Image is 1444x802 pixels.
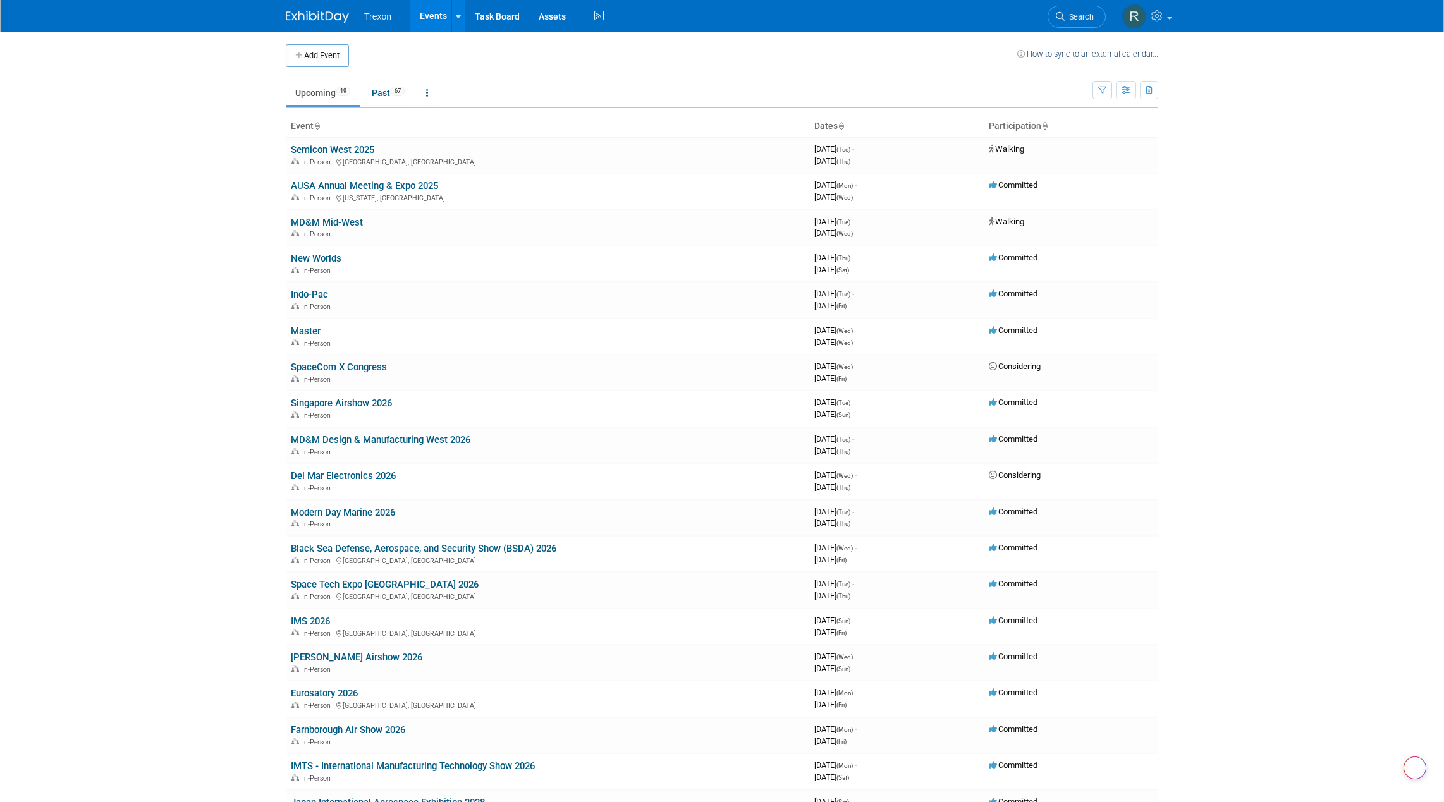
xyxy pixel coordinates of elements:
a: New Worlds [291,253,341,264]
a: Semicon West 2025 [291,144,374,155]
span: In-Person [302,702,334,710]
span: [DATE] [814,652,857,661]
span: In-Person [302,339,334,348]
span: [DATE] [814,518,850,528]
span: 67 [391,87,405,96]
div: [GEOGRAPHIC_DATA], [GEOGRAPHIC_DATA] [291,555,804,565]
span: (Thu) [836,593,850,600]
div: [US_STATE], [GEOGRAPHIC_DATA] [291,192,804,202]
span: (Sun) [836,411,850,418]
span: In-Person [302,230,334,238]
span: In-Person [302,267,334,275]
a: IMTS - International Manufacturing Technology Show 2026 [291,760,535,772]
span: Committed [989,652,1037,661]
span: - [852,144,854,154]
span: In-Person [302,411,334,420]
span: [DATE] [814,374,847,383]
span: [DATE] [814,470,857,480]
span: [DATE] [814,482,850,492]
span: Committed [989,253,1037,262]
img: In-Person Event [291,557,299,563]
img: In-Person Event [291,629,299,636]
a: Upcoming19 [286,81,360,105]
a: Space Tech Expo [GEOGRAPHIC_DATA] 2026 [291,579,479,590]
span: (Fri) [836,738,847,745]
div: [GEOGRAPHIC_DATA], [GEOGRAPHIC_DATA] [291,156,804,166]
span: (Tue) [836,146,850,153]
a: Search [1048,6,1106,28]
span: [DATE] [814,265,849,274]
span: [DATE] [814,724,857,734]
span: [DATE] [814,700,847,709]
img: In-Person Event [291,774,299,781]
th: Dates [809,116,984,137]
span: (Thu) [836,158,850,165]
span: (Wed) [836,545,853,552]
span: Committed [989,180,1037,190]
span: (Fri) [836,629,847,636]
span: In-Person [302,774,334,782]
img: In-Person Event [291,375,299,382]
a: Past67 [362,81,414,105]
span: (Mon) [836,182,853,189]
span: (Thu) [836,448,850,455]
span: Committed [989,543,1037,552]
span: Committed [989,616,1037,625]
img: In-Person Event [291,267,299,273]
span: [DATE] [814,446,850,456]
span: [DATE] [814,507,854,516]
span: - [852,217,854,226]
span: (Tue) [836,436,850,443]
a: Sort by Event Name [314,121,320,131]
span: Walking [989,217,1024,226]
img: In-Person Event [291,448,299,454]
span: In-Person [302,593,334,601]
span: [DATE] [814,253,854,262]
span: (Wed) [836,339,853,346]
a: IMS 2026 [291,616,330,627]
span: - [852,579,854,588]
span: [DATE] [814,289,854,298]
span: In-Person [302,738,334,746]
span: - [855,470,857,480]
span: - [855,543,857,552]
span: (Tue) [836,219,850,226]
span: [DATE] [814,144,854,154]
div: [GEOGRAPHIC_DATA], [GEOGRAPHIC_DATA] [291,700,804,710]
span: - [855,180,857,190]
a: MD&M Mid-West [291,217,363,228]
img: ExhibitDay [286,11,349,23]
span: [DATE] [814,337,853,347]
img: In-Person Event [291,411,299,418]
span: (Fri) [836,303,847,310]
span: - [855,760,857,770]
span: Trexon [364,11,391,21]
span: In-Person [302,375,334,384]
span: (Fri) [836,375,847,382]
span: Committed [989,688,1037,697]
span: (Mon) [836,762,853,769]
img: In-Person Event [291,230,299,236]
a: Singapore Airshow 2026 [291,398,392,409]
span: [DATE] [814,688,857,697]
span: (Tue) [836,509,850,516]
a: Master [291,325,321,337]
img: In-Person Event [291,303,299,309]
a: [PERSON_NAME] Airshow 2026 [291,652,422,663]
a: Modern Day Marine 2026 [291,507,395,518]
img: In-Person Event [291,158,299,164]
span: [DATE] [814,664,850,673]
span: (Wed) [836,230,853,237]
div: [GEOGRAPHIC_DATA], [GEOGRAPHIC_DATA] [291,628,804,638]
span: - [852,289,854,298]
span: - [852,434,854,444]
span: (Sun) [836,665,850,672]
a: MD&M Design & Manufacturing West 2026 [291,434,470,446]
span: Committed [989,760,1037,770]
span: (Tue) [836,399,850,406]
th: Participation [984,116,1158,137]
a: Sort by Participation Type [1041,121,1048,131]
span: In-Person [302,194,334,202]
span: [DATE] [814,180,857,190]
button: Add Event [286,44,349,67]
